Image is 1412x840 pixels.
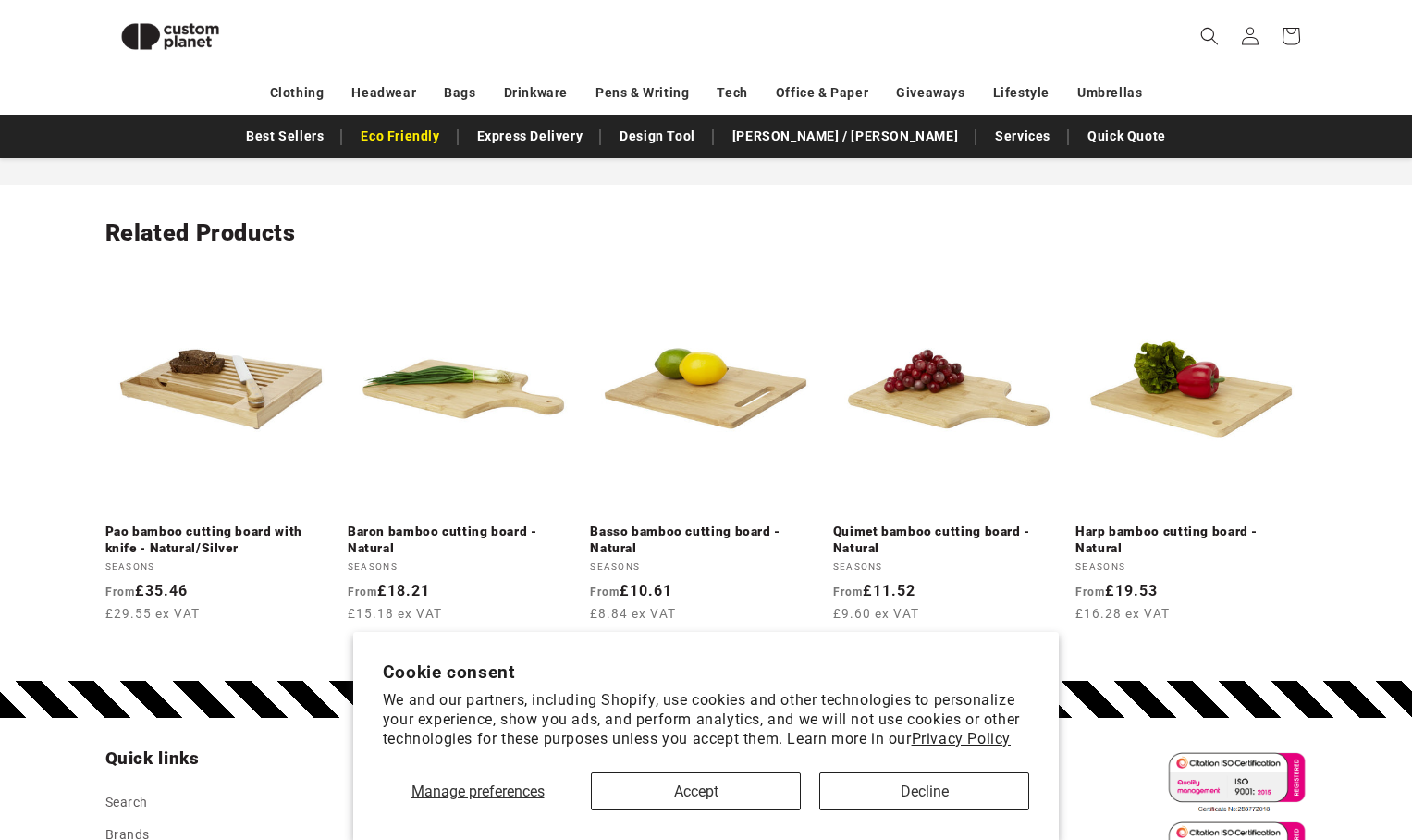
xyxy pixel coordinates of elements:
[1075,524,1307,556] a: Harp bamboo cutting board - Natural
[1189,16,1230,56] summary: Search
[717,77,747,109] a: Tech
[270,77,325,109] a: Clothing
[1078,120,1175,153] a: Quick Quote
[1077,77,1142,109] a: Umbrellas
[610,120,705,153] a: Design Tool
[776,77,868,109] a: Office & Paper
[351,120,448,153] a: Eco Friendly
[595,77,689,109] a: Pens & Writing
[912,730,1011,747] a: Privacy Policy
[993,77,1050,109] a: Lifestyle
[591,772,801,810] button: Accept
[468,120,593,153] a: Express Delivery
[105,791,149,819] a: Search
[383,691,1030,748] p: We and our partners, including Shopify, use cookies and other technologies to personalize your ex...
[504,77,568,109] a: Drinkware
[590,524,821,556] a: Basso bamboo cutting board - Natural
[819,772,1029,810] button: Decline
[351,77,416,109] a: Headwear
[383,661,1030,683] h2: Cookie consent
[383,772,573,810] button: Manage preferences
[723,120,967,153] a: [PERSON_NAME] / [PERSON_NAME]
[348,524,579,556] a: Baron bamboo cutting board - Natural
[444,77,475,109] a: Bags
[896,77,964,109] a: Giveaways
[105,7,235,66] img: Custom Planet
[105,218,1308,248] h2: Related Products
[986,120,1060,153] a: Services
[237,120,333,153] a: Best Sellers
[411,783,545,800] span: Manage preferences
[105,747,398,770] h2: Quick links
[833,524,1064,556] a: Quimet bamboo cutting board - Natural
[105,524,337,556] a: Pao bamboo cutting board with knife - Natural/Silver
